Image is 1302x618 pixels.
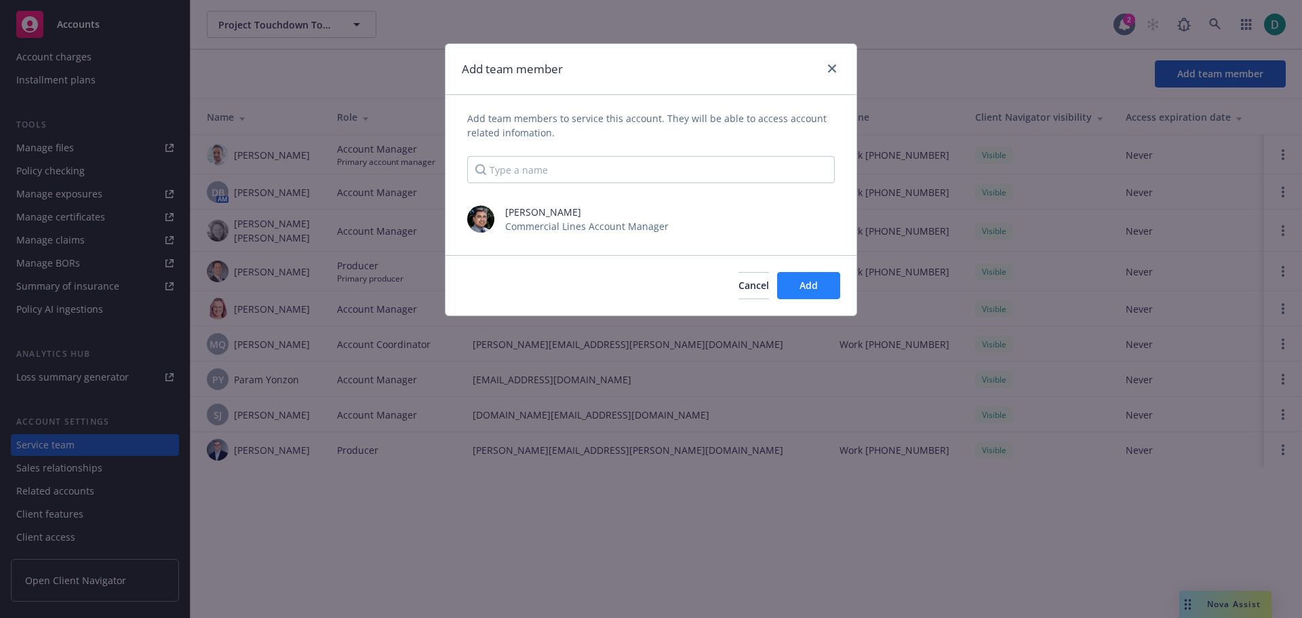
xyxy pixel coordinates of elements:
[777,272,840,299] button: Add
[800,279,818,292] span: Add
[462,60,563,78] h1: Add team member
[467,111,835,140] span: Add team members to service this account. They will be able to access account related infomation.
[467,206,494,233] img: photo
[505,219,669,233] span: Commercial Lines Account Manager
[446,199,856,239] div: photo[PERSON_NAME]Commercial Lines Account Manager
[738,279,769,292] span: Cancel
[738,272,769,299] button: Cancel
[505,205,669,219] span: [PERSON_NAME]
[824,60,840,77] a: close
[467,156,835,183] input: Type a name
